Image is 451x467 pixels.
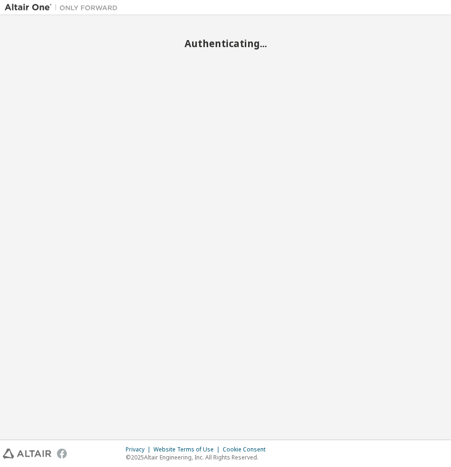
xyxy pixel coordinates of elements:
div: Website Terms of Use [153,446,223,453]
div: Cookie Consent [223,446,271,453]
div: Privacy [126,446,153,453]
p: © 2025 Altair Engineering, Inc. All Rights Reserved. [126,453,271,461]
img: altair_logo.svg [3,449,51,459]
img: facebook.svg [57,449,67,459]
img: Altair One [5,3,122,12]
h2: Authenticating... [5,37,446,49]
